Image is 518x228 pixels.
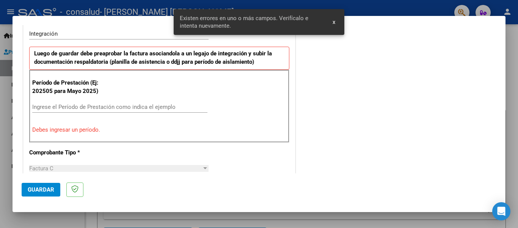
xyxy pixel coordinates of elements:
p: Debes ingresar un período. [32,126,286,134]
span: x [333,19,335,25]
strong: Luego de guardar debe preaprobar la factura asociandola a un legajo de integración y subir la doc... [34,50,272,66]
span: Guardar [28,186,54,193]
div: Open Intercom Messenger [492,202,510,220]
span: Existen errores en uno o más campos. Verifícalo e intenta nuevamente. [180,14,324,30]
span: Integración [29,30,58,37]
p: Comprobante Tipo * [29,148,107,157]
button: x [326,15,341,29]
p: Período de Prestación (Ej: 202505 para Mayo 2025) [32,79,108,96]
button: Guardar [22,183,60,197]
span: Factura C [29,165,53,172]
